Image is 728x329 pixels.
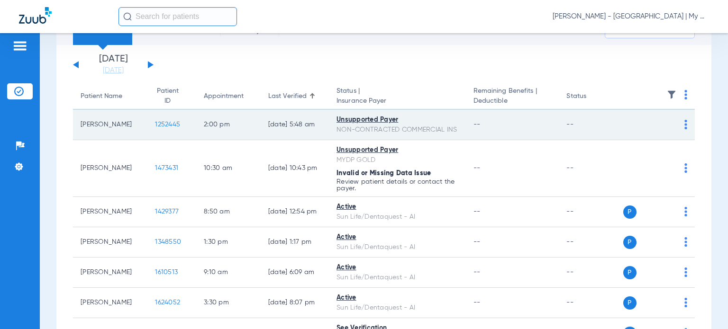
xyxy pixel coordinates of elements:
td: -- [559,140,623,197]
td: -- [559,227,623,258]
td: -- [559,288,623,318]
td: [DATE] 5:48 AM [261,110,329,140]
td: [DATE] 6:09 AM [261,258,329,288]
span: -- [473,269,481,276]
span: 1348550 [155,239,181,245]
div: Active [337,263,458,273]
td: -- [559,110,623,140]
img: group-dot-blue.svg [684,207,687,216]
div: Patient Name [81,91,140,101]
div: Sun Life/Dentaquest - AI [337,242,458,252]
span: -- [473,165,481,171]
td: 2:00 PM [196,110,261,140]
div: Patient ID [155,86,189,106]
span: -- [473,239,481,245]
td: [PERSON_NAME] [73,110,147,140]
span: -- [473,121,481,128]
a: [DATE] [85,66,142,75]
div: Sun Life/Dentaquest - AI [337,273,458,283]
td: 3:30 PM [196,288,261,318]
span: -- [473,208,481,215]
td: [PERSON_NAME] [73,140,147,197]
input: Search for patients [118,7,237,26]
th: Remaining Benefits | [466,83,559,110]
span: 1473431 [155,165,178,171]
th: Status [559,83,623,110]
span: 1252445 [155,121,180,128]
li: [DATE] [85,54,142,75]
div: Sun Life/Dentaquest - AI [337,212,458,222]
div: Unsupported Payer [337,145,458,155]
span: P [623,205,637,219]
td: 8:50 AM [196,197,261,227]
p: Review patient details or contact the payer. [337,178,458,192]
iframe: Chat Widget [681,284,728,329]
div: Active [337,202,458,212]
img: Zuub Logo [19,7,52,24]
img: group-dot-blue.svg [684,90,687,99]
td: [DATE] 10:43 PM [261,140,329,197]
span: P [623,266,637,279]
td: -- [559,197,623,227]
td: [DATE] 8:07 PM [261,288,329,318]
td: 9:10 AM [196,258,261,288]
td: [PERSON_NAME] [73,227,147,258]
img: group-dot-blue.svg [684,120,687,129]
div: Appointment [204,91,253,101]
div: MYDP GOLD [337,155,458,165]
div: Sun Life/Dentaquest - AI [337,303,458,313]
td: 1:30 PM [196,227,261,258]
span: 1429377 [155,208,179,215]
img: Search Icon [123,12,132,21]
span: Invalid or Missing Data Issue [337,170,431,177]
th: Status | [329,83,466,110]
span: [PERSON_NAME] - [GEOGRAPHIC_DATA] | My Community Dental Centers [553,12,709,21]
span: Insurance Payer [337,96,458,106]
div: NON-CONTRACTED COMMERCIAL INS [337,125,458,135]
td: [PERSON_NAME] [73,288,147,318]
td: [PERSON_NAME] [73,197,147,227]
div: Patient Name [81,91,122,101]
div: Unsupported Payer [337,115,458,125]
td: 10:30 AM [196,140,261,197]
img: group-dot-blue.svg [684,237,687,247]
div: Appointment [204,91,244,101]
div: Patient ID [155,86,180,106]
img: group-dot-blue.svg [684,267,687,277]
img: hamburger-icon [12,40,27,52]
span: 1610513 [155,269,178,276]
img: filter.svg [667,90,676,99]
td: [DATE] 12:54 PM [261,197,329,227]
span: Deductible [473,96,552,106]
div: Active [337,232,458,242]
div: Last Verified [268,91,307,101]
td: [PERSON_NAME] [73,258,147,288]
td: -- [559,258,623,288]
span: P [623,236,637,249]
span: P [623,296,637,310]
div: Active [337,293,458,303]
td: [DATE] 1:17 PM [261,227,329,258]
span: -- [473,299,481,306]
div: Last Verified [268,91,321,101]
img: group-dot-blue.svg [684,163,687,173]
span: 1624052 [155,299,180,306]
